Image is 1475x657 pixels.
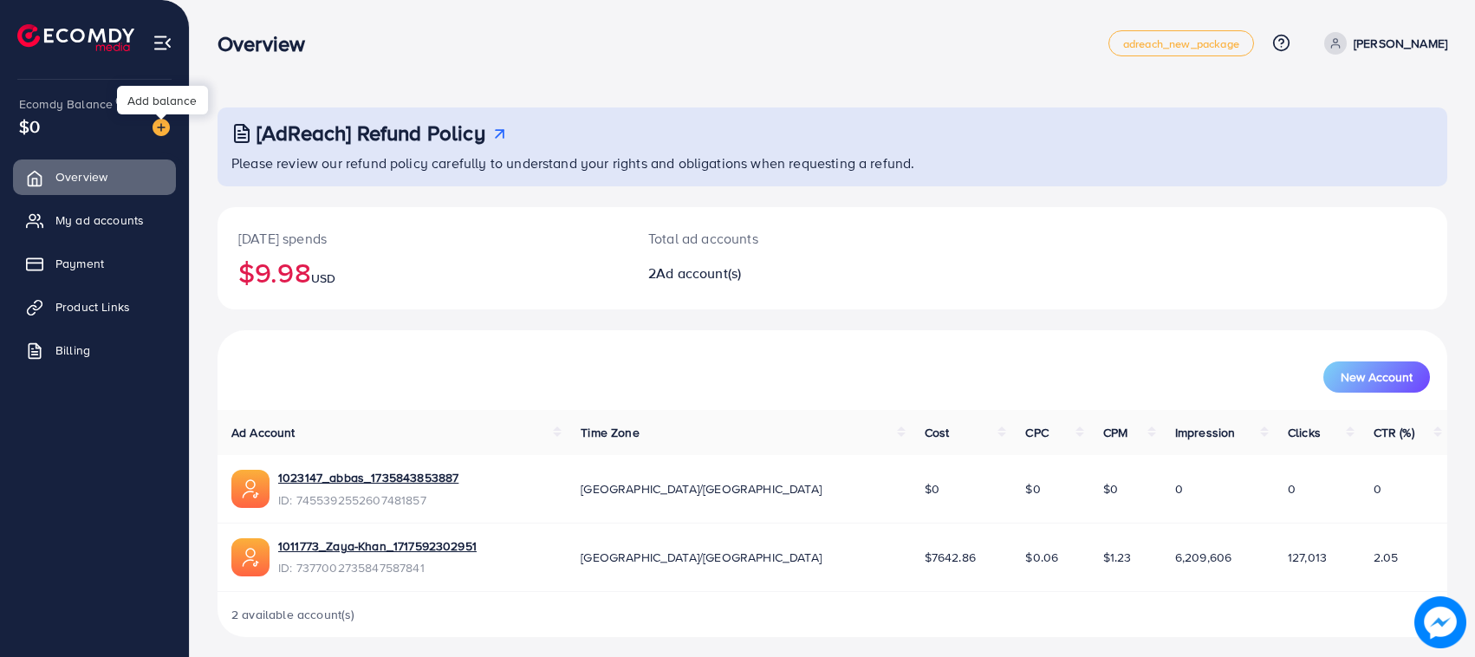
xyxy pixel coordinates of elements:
[13,289,176,324] a: Product Links
[648,265,914,282] h2: 2
[19,114,40,139] span: $0
[13,203,176,237] a: My ad accounts
[925,480,939,498] span: $0
[1317,32,1447,55] a: [PERSON_NAME]
[19,95,113,113] span: Ecomdy Balance
[581,480,822,498] span: [GEOGRAPHIC_DATA]/[GEOGRAPHIC_DATA]
[117,86,208,114] div: Add balance
[925,424,950,441] span: Cost
[238,228,607,249] p: [DATE] spends
[55,255,104,272] span: Payment
[278,537,477,555] a: 1011773_Zaya-Khan_1717592302951
[1288,480,1296,498] span: 0
[1175,424,1236,441] span: Impression
[581,549,822,566] span: [GEOGRAPHIC_DATA]/[GEOGRAPHIC_DATA]
[1175,549,1231,566] span: 6,209,606
[1175,480,1183,498] span: 0
[218,31,319,56] h3: Overview
[1418,600,1463,645] img: image
[257,120,485,146] h3: [AdReach] Refund Policy
[925,549,976,566] span: $7642.86
[278,491,458,509] span: ID: 7455392552607481857
[648,228,914,249] p: Total ad accounts
[1108,30,1254,56] a: adreach_new_package
[231,470,270,508] img: ic-ads-acc.e4c84228.svg
[55,168,107,185] span: Overview
[231,424,296,441] span: Ad Account
[581,424,639,441] span: Time Zone
[55,211,144,229] span: My ad accounts
[1103,424,1127,441] span: CPM
[153,33,172,53] img: menu
[17,24,134,51] img: logo
[311,270,335,287] span: USD
[55,342,90,359] span: Billing
[55,298,130,315] span: Product Links
[1354,33,1447,54] p: [PERSON_NAME]
[278,559,477,576] span: ID: 7377002735847587841
[1374,480,1381,498] span: 0
[1288,424,1321,441] span: Clicks
[1025,549,1058,566] span: $0.06
[231,606,355,623] span: 2 available account(s)
[1103,480,1118,498] span: $0
[13,246,176,281] a: Payment
[1025,480,1040,498] span: $0
[1025,424,1048,441] span: CPC
[278,469,458,486] a: 1023147_abbas_1735843853887
[13,333,176,368] a: Billing
[1374,549,1399,566] span: 2.05
[231,153,1437,173] p: Please review our refund policy carefully to understand your rights and obligations when requesti...
[231,538,270,576] img: ic-ads-acc.e4c84228.svg
[656,263,741,283] span: Ad account(s)
[1374,424,1414,441] span: CTR (%)
[1341,371,1413,383] span: New Account
[1103,549,1132,566] span: $1.23
[13,159,176,194] a: Overview
[1288,549,1327,566] span: 127,013
[1123,38,1239,49] span: adreach_new_package
[1323,361,1430,393] button: New Account
[238,256,607,289] h2: $9.98
[153,119,170,136] img: image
